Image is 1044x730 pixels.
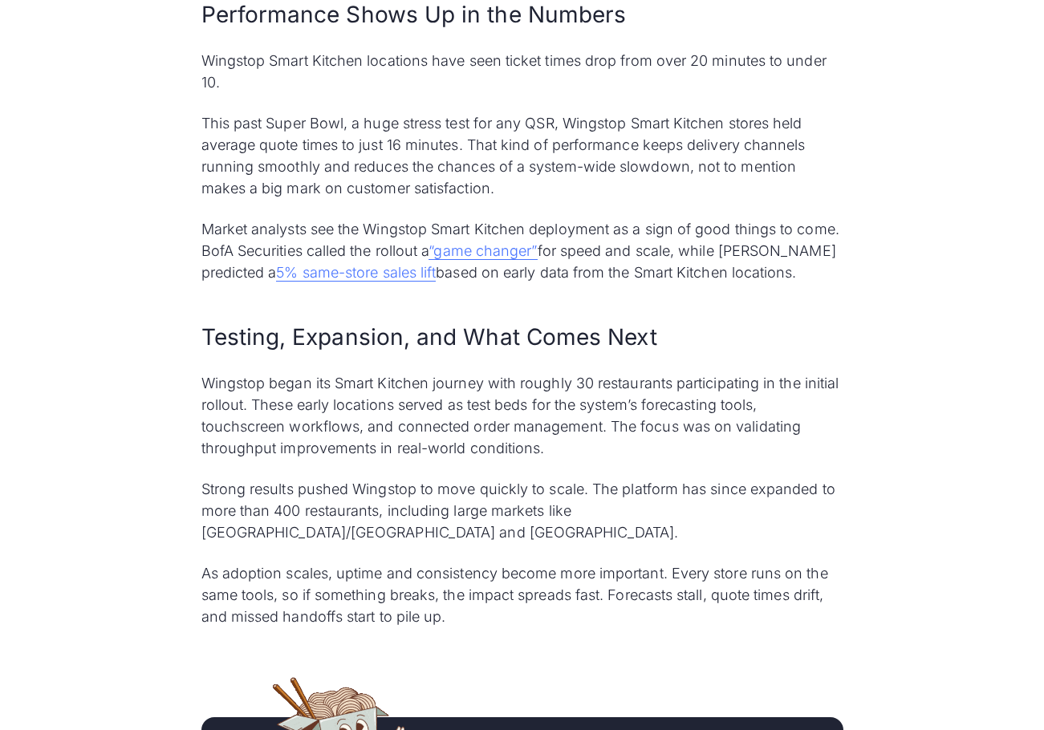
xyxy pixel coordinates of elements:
[429,242,537,260] a: “game changer”
[201,322,843,353] h2: Testing, Expansion, and What Comes Next
[201,50,843,93] p: Wingstop Smart Kitchen locations have seen ticket times drop from over 20 minutes to under 10.
[201,112,843,199] p: This past Super Bowl, a huge stress test for any QSR, Wingstop Smart Kitchen stores held average ...
[276,264,436,282] a: 5% same-store sales lift
[201,478,843,543] p: Strong results pushed Wingstop to move quickly to scale. The platform has since expanded to more ...
[201,562,843,627] p: As adoption scales, uptime and consistency become more important. Every store runs on the same to...
[201,372,843,459] p: Wingstop began its Smart Kitchen journey with roughly 30 restaurants participating in the initial...
[201,218,843,283] p: Market analysts see the Wingstop Smart Kitchen deployment as a sign of good things to come. BofA ...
